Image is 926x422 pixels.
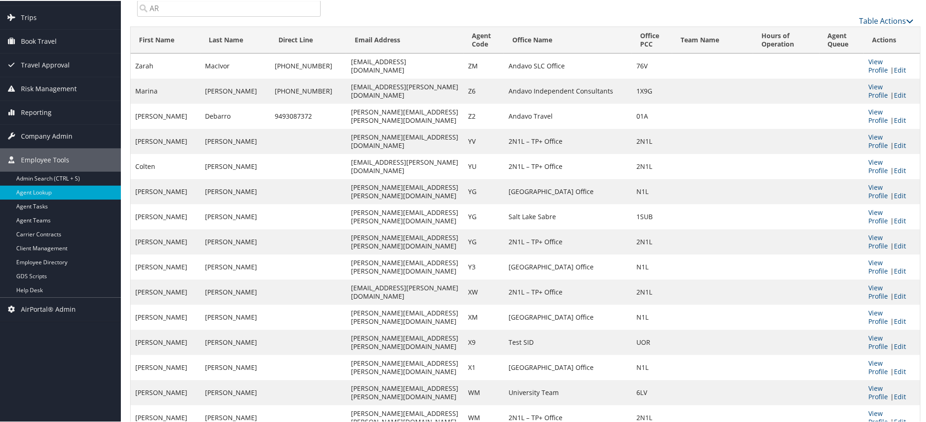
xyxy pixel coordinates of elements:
td: [PERSON_NAME][EMAIL_ADDRESS][PERSON_NAME][DOMAIN_NAME] [346,228,463,254]
td: [PERSON_NAME][EMAIL_ADDRESS][PERSON_NAME][DOMAIN_NAME] [346,254,463,279]
td: [PERSON_NAME] [200,279,270,304]
td: 2N1L [632,128,673,153]
td: [GEOGRAPHIC_DATA] Office [504,354,631,379]
td: | [864,153,920,178]
td: | [864,379,920,404]
td: YG [463,178,504,203]
a: View Profile [868,207,888,224]
td: [PERSON_NAME] [131,203,200,228]
a: View Profile [868,56,888,74]
td: [PERSON_NAME] [131,329,200,354]
a: Edit [894,366,906,375]
td: 2N1L [632,228,673,254]
a: Edit [894,291,906,300]
td: UOR [632,329,673,354]
td: [GEOGRAPHIC_DATA] Office [504,304,631,329]
a: View Profile [868,282,888,300]
td: [PERSON_NAME] [200,178,270,203]
a: View Profile [868,157,888,174]
span: Reporting [21,100,52,123]
th: Actions [864,26,920,53]
a: Edit [894,90,906,99]
td: | [864,304,920,329]
a: View Profile [868,257,888,275]
td: [PERSON_NAME] [131,304,200,329]
a: Edit [894,266,906,275]
td: Z2 [463,103,504,128]
td: YU [463,153,504,178]
td: [GEOGRAPHIC_DATA] Office [504,178,631,203]
td: [PERSON_NAME] [131,103,200,128]
td: X9 [463,329,504,354]
td: [PERSON_NAME][EMAIL_ADDRESS][PERSON_NAME][DOMAIN_NAME] [346,178,463,203]
th: Last Name: activate to sort column ascending [200,26,270,53]
th: Hours of Operation: activate to sort column ascending [753,26,819,53]
td: WM [463,379,504,404]
a: View Profile [868,107,888,124]
td: Andavo Independent Consultants [504,78,631,103]
td: 01A [632,103,673,128]
th: Team Name: activate to sort column ascending [672,26,753,53]
a: Edit [894,190,906,199]
td: YG [463,203,504,228]
td: [PERSON_NAME] [200,153,270,178]
th: Direct Line: activate to sort column ascending [270,26,346,53]
td: 9493087372 [270,103,346,128]
td: N1L [632,254,673,279]
td: [PERSON_NAME] [131,354,200,379]
a: View Profile [868,333,888,350]
td: X1 [463,354,504,379]
span: Employee Tools [21,147,69,171]
td: [PERSON_NAME][EMAIL_ADDRESS][PERSON_NAME][DOMAIN_NAME] [346,203,463,228]
td: 2N1L [632,279,673,304]
td: | [864,178,920,203]
td: Zarah [131,53,200,78]
td: [PERSON_NAME] [131,379,200,404]
th: Office Name: activate to sort column ascending [504,26,631,53]
td: | [864,53,920,78]
td: University Team [504,379,631,404]
td: [PERSON_NAME][EMAIL_ADDRESS][PERSON_NAME][DOMAIN_NAME] [346,304,463,329]
td: 2N1L [632,153,673,178]
td: Andavo Travel [504,103,631,128]
td: | [864,128,920,153]
a: Edit [894,391,906,400]
td: ZM [463,53,504,78]
a: View Profile [868,132,888,149]
a: Edit [894,215,906,224]
td: YG [463,228,504,254]
td: 1X9G [632,78,673,103]
td: [EMAIL_ADDRESS][DOMAIN_NAME] [346,53,463,78]
a: Edit [894,241,906,249]
td: 2N1L – TP+ Office [504,228,631,254]
a: Edit [894,115,906,124]
td: N1L [632,354,673,379]
td: [PERSON_NAME] [200,329,270,354]
td: Debarro [200,103,270,128]
td: | [864,254,920,279]
td: Salt Lake Sabre [504,203,631,228]
td: [PERSON_NAME][EMAIL_ADDRESS][DOMAIN_NAME] [346,128,463,153]
td: [PERSON_NAME] [200,203,270,228]
td: | [864,78,920,103]
td: 76V [632,53,673,78]
td: XW [463,279,504,304]
a: View Profile [868,358,888,375]
a: View Profile [868,308,888,325]
td: MacIvor [200,53,270,78]
td: Y3 [463,254,504,279]
td: [PHONE_NUMBER] [270,53,346,78]
td: [PERSON_NAME] [131,178,200,203]
td: [EMAIL_ADDRESS][PERSON_NAME][DOMAIN_NAME] [346,279,463,304]
a: View Profile [868,383,888,400]
td: Andavo SLC Office [504,53,631,78]
th: Agent Code: activate to sort column ascending [463,26,504,53]
span: Book Travel [21,29,57,52]
td: Marina [131,78,200,103]
span: Risk Management [21,76,77,100]
td: [EMAIL_ADDRESS][PERSON_NAME][DOMAIN_NAME] [346,153,463,178]
td: | [864,228,920,254]
a: View Profile [868,81,888,99]
td: [PERSON_NAME][EMAIL_ADDRESS][PERSON_NAME][DOMAIN_NAME] [346,354,463,379]
a: Edit [894,65,906,74]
